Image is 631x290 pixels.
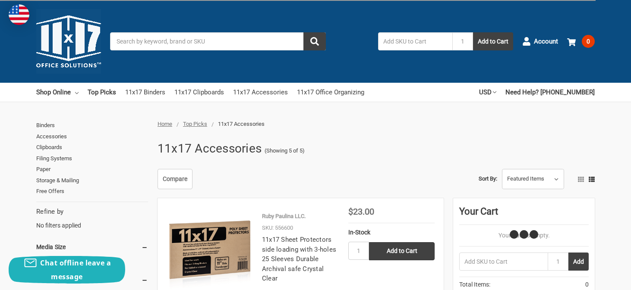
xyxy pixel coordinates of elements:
a: Clipboards [36,142,148,153]
span: Account [534,37,558,47]
a: Storage & Mailing [36,175,148,186]
a: 0 [567,30,595,53]
h5: Media Size [36,242,148,252]
h1: 11x17 Accessories [158,137,262,160]
input: Add to Cart [369,242,435,260]
p: Ruby Paulina LLC. [262,212,306,221]
a: Binders [36,120,148,131]
span: 0 [582,35,595,48]
a: 11x17 Clipboards [174,83,224,102]
button: Add to Cart [473,32,513,50]
a: Need Help? [PHONE_NUMBER] [505,83,595,102]
a: Free Offers [36,186,148,197]
p: SKU: 556600 [262,224,293,232]
div: Your Cart [459,204,589,225]
a: Shop Online [36,83,79,102]
h5: Refine by [36,207,148,217]
a: 11x17 Office Organizing [297,83,364,102]
a: Home [158,121,172,127]
a: 11x17 Binders [125,83,165,102]
a: USD [479,83,496,102]
a: Filing Systems [36,153,148,164]
a: Accessories [36,131,148,142]
span: $23.00 [348,206,374,217]
div: No filters applied [36,207,148,230]
button: Chat offline leave a message [9,256,125,284]
span: Chat offline leave a message [40,258,111,281]
a: 11x17 Accessories [233,83,288,102]
label: Sort By: [479,172,497,185]
img: 11x17.com [36,9,101,74]
a: 11x17 Sheet Protectors side loading with 3-holes 25 Sleeves Durable Archival safe Crystal Clear [262,236,336,282]
span: 11x17 Accessories [218,121,265,127]
input: Search by keyword, brand or SKU [110,32,326,50]
input: Add SKU to Cart [378,32,452,50]
a: Top Picks [183,121,207,127]
span: (Showing 5 of 5) [265,147,305,155]
a: Compare [158,169,192,190]
a: Account [522,30,558,53]
img: duty and tax information for United States [9,4,29,25]
a: Top Picks [88,83,116,102]
a: Paper [36,164,148,175]
div: In-Stock [348,228,435,237]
